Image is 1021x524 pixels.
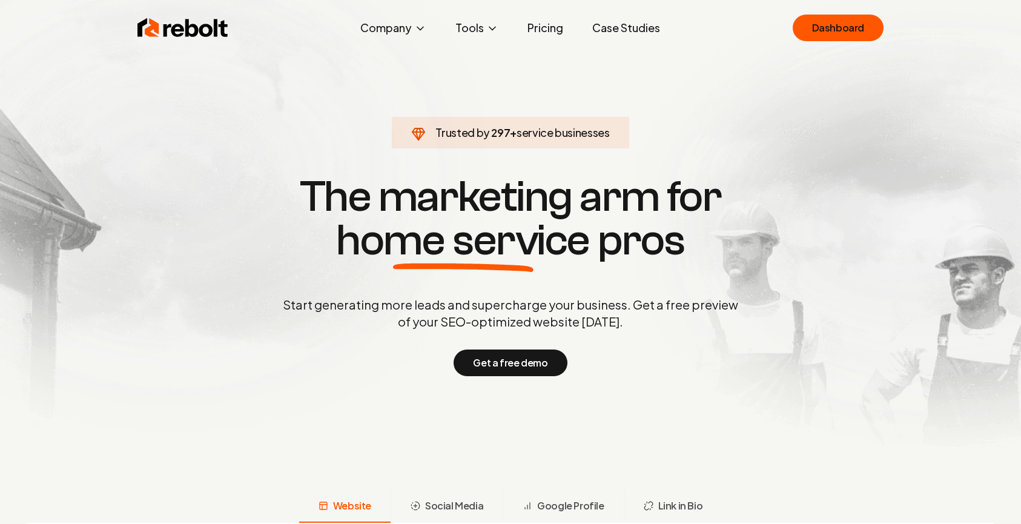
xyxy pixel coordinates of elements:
[658,499,703,513] span: Link in Bio
[491,124,510,141] span: 297
[503,491,623,523] button: Google Profile
[280,296,741,330] p: Start generating more leads and supercharge your business. Get a free preview of your SEO-optimiz...
[391,491,503,523] button: Social Media
[425,499,483,513] span: Social Media
[510,125,517,139] span: +
[537,499,604,513] span: Google Profile
[793,15,884,41] a: Dashboard
[624,491,722,523] button: Link in Bio
[137,16,228,40] img: Rebolt Logo
[333,499,371,513] span: Website
[435,125,489,139] span: Trusted by
[454,350,567,376] button: Get a free demo
[351,16,436,40] button: Company
[446,16,508,40] button: Tools
[517,125,610,139] span: service businesses
[299,491,391,523] button: Website
[336,219,590,262] span: home service
[220,175,801,262] h1: The marketing arm for pros
[518,16,573,40] a: Pricing
[583,16,670,40] a: Case Studies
